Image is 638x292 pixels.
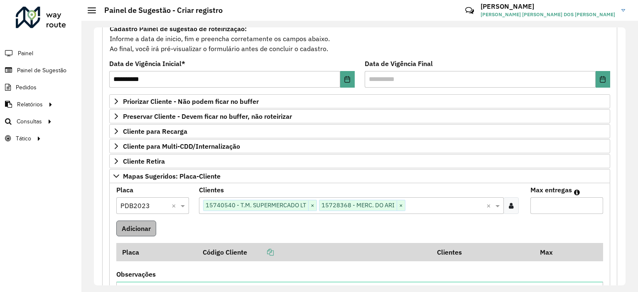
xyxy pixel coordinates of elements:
span: Preservar Cliente - Devem ficar no buffer, não roteirizar [123,113,292,120]
em: Máximo de clientes que serão colocados na mesma rota com os clientes informados [574,189,580,196]
button: Adicionar [116,221,156,236]
span: Cliente para Recarga [123,128,187,135]
span: × [308,201,317,211]
span: Consultas [17,117,42,126]
span: Painel [18,49,33,58]
a: Cliente para Recarga [109,124,610,138]
label: Placa [116,185,133,195]
a: Cliente Retira [109,154,610,168]
span: 15740540 - T.M. SUPERMERCADO LT [204,200,308,210]
h2: Painel de Sugestão - Criar registro [96,6,223,15]
th: Código Cliente [197,243,431,261]
span: 15728368 - MERC. DO ARI [319,200,397,210]
a: Copiar [247,248,274,256]
span: Tático [16,134,31,143]
h3: [PERSON_NAME] [481,2,615,10]
a: Mapas Sugeridos: Placa-Cliente [109,169,610,183]
div: Informe a data de inicio, fim e preencha corretamente os campos abaixo. Ao final, você irá pré-vi... [109,23,610,54]
strong: Cadastro Painel de sugestão de roteirização: [110,25,247,33]
label: Clientes [199,185,224,195]
span: [PERSON_NAME] [PERSON_NAME] DOS [PERSON_NAME] [481,11,615,18]
button: Choose Date [340,71,355,88]
span: × [397,201,405,211]
span: Cliente Retira [123,158,165,164]
label: Observações [116,269,156,279]
a: Cliente para Multi-CDD/Internalização [109,139,610,153]
span: Relatórios [17,100,43,109]
a: Priorizar Cliente - Não podem ficar no buffer [109,94,610,108]
span: Painel de Sugestão [17,66,66,75]
span: Priorizar Cliente - Não podem ficar no buffer [123,98,259,105]
span: Clear all [486,201,493,211]
a: Preservar Cliente - Devem ficar no buffer, não roteirizar [109,109,610,123]
a: Contato Rápido [461,2,478,20]
span: Clear all [172,201,179,211]
button: Choose Date [596,71,610,88]
th: Placa [116,243,197,261]
label: Data de Vigência Final [365,59,433,69]
label: Max entregas [530,185,572,195]
th: Max [535,243,568,261]
label: Data de Vigência Inicial [109,59,185,69]
span: Mapas Sugeridos: Placa-Cliente [123,173,221,179]
span: Cliente para Multi-CDD/Internalização [123,143,240,150]
span: Pedidos [16,83,37,92]
th: Clientes [431,243,534,261]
